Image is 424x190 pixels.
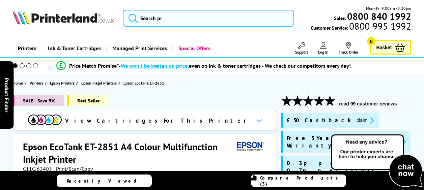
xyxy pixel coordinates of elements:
a: Special Offers [172,40,216,57]
span: Epson Printers [50,80,75,87]
img: Epson [234,140,265,153]
a: Track Order [339,42,358,55]
div: - even on ink & toner cartridges - We check our competitors every day! [119,62,351,69]
span: Compare Products (3) [260,175,346,187]
span: C11CJ63403 [23,165,52,172]
span: Basket [376,43,392,52]
span: Customer Service: [311,23,411,31]
a: Log In [318,42,329,55]
img: Printerland Logo [13,10,114,25]
span: Price Match Promise* [69,62,119,69]
span: Mon - Fri 9:00am - 5:30pm [366,5,411,11]
a: Epson Inkjet Printers [81,80,118,87]
a: Basket 0 [370,40,411,55]
a: Printers [13,40,41,57]
span: 0.3p per Mono Page, 0.7p per Colour Page* [287,159,408,182]
a: Recently Viewed [57,175,152,187]
span: £50 Cashback [287,117,351,124]
span: 0800 995 1992 [348,23,411,29]
img: Open Live Chat window [330,133,424,189]
button: read 99 customer reviews [337,101,399,107]
span: | Print/Scan/Copy [53,165,93,172]
span: Log In [318,50,329,55]
span: Sales: [334,15,346,21]
span: Ink & Toner Cartridges [48,40,101,57]
span: View Cartridges For This Printer [65,117,251,124]
a: Home [13,80,25,87]
a: Support [295,42,308,55]
span: Support [295,50,308,55]
li: modal_Promise [3,60,404,72]
span: 0 [367,37,375,45]
a: Ink & Toner Cartridges [41,40,106,57]
a: 0800 840 1992 [346,13,411,20]
span: Epson Inkjet Printers [81,80,117,87]
b: 0800 840 1992 [347,10,411,23]
span: We won’t be beaten on price, [121,62,189,69]
span: Product Finder [3,78,10,113]
img: cmyk-icon.svg [28,115,62,125]
span: Best Seller [67,95,108,106]
span: SALE - Save 9% [13,95,64,106]
a: Epson Printers [50,80,76,87]
input: Search pr [123,10,294,27]
a: Printers [30,80,45,87]
a: Compare Products (3) [251,175,346,187]
span: Printers [30,80,43,87]
a: Managed Print Services [106,40,172,57]
a: Printerland Logo [13,10,114,26]
h1: Epson EcoTank ET-2851 A4 Colour Multifunction Inkjet Printer [23,140,234,165]
button: promo-description [355,117,376,124]
span: Home [13,80,23,87]
span: Recently Viewed [67,178,143,184]
span: Free 5 Year Warranty [287,134,383,149]
span: Epson EcoTank ET-2851 [123,81,164,86]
